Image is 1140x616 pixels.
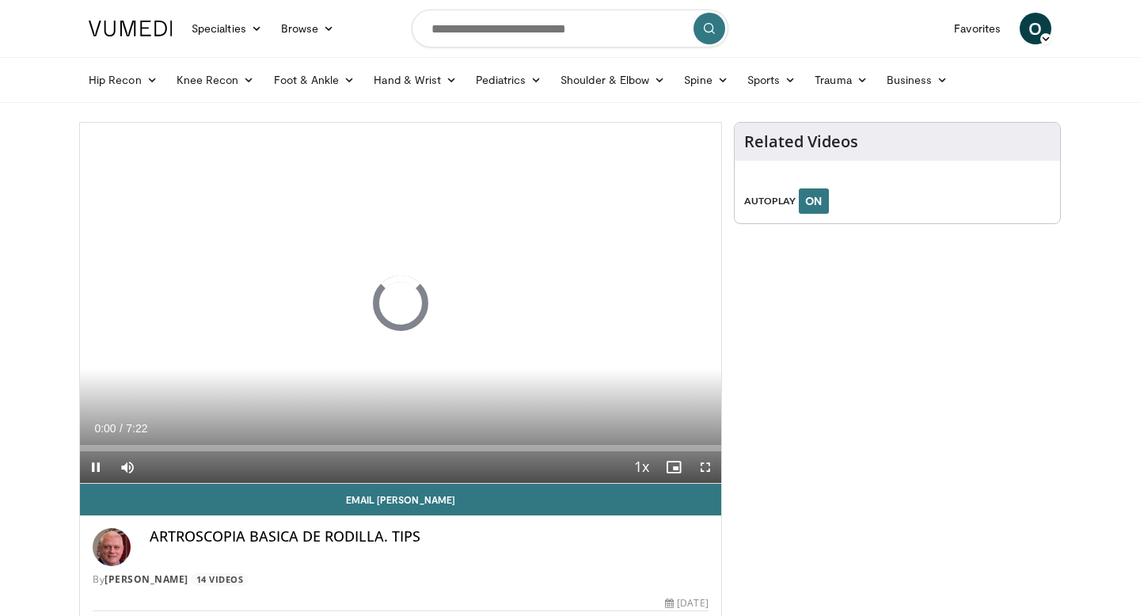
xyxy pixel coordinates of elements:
[80,123,721,484] video-js: Video Player
[191,573,249,587] a: 14 Videos
[799,188,829,214] button: ON
[126,422,147,435] span: 7:22
[364,64,466,96] a: Hand & Wrist
[674,64,737,96] a: Spine
[264,64,365,96] a: Foot & Ankle
[272,13,344,44] a: Browse
[658,451,690,483] button: Enable picture-in-picture mode
[466,64,551,96] a: Pediatrics
[93,528,131,566] img: Avatar
[805,64,877,96] a: Trauma
[79,64,167,96] a: Hip Recon
[690,451,721,483] button: Fullscreen
[551,64,674,96] a: Shoulder & Elbow
[112,451,143,483] button: Mute
[744,194,796,208] span: AUTOPLAY
[150,528,709,546] h4: ARTROSCOPIA BASICA DE RODILLA. TIPS
[412,10,728,48] input: Search topics, interventions
[1020,13,1051,44] a: O
[182,13,272,44] a: Specialties
[80,445,721,451] div: Progress Bar
[877,64,958,96] a: Business
[94,422,116,435] span: 0:00
[89,21,173,36] img: VuMedi Logo
[626,451,658,483] button: Playback Rate
[744,132,858,151] h4: Related Videos
[120,422,123,435] span: /
[167,64,264,96] a: Knee Recon
[80,484,721,515] a: Email [PERSON_NAME]
[665,596,708,610] div: [DATE]
[738,64,806,96] a: Sports
[104,572,188,586] a: [PERSON_NAME]
[80,451,112,483] button: Pause
[93,572,709,587] div: By
[944,13,1010,44] a: Favorites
